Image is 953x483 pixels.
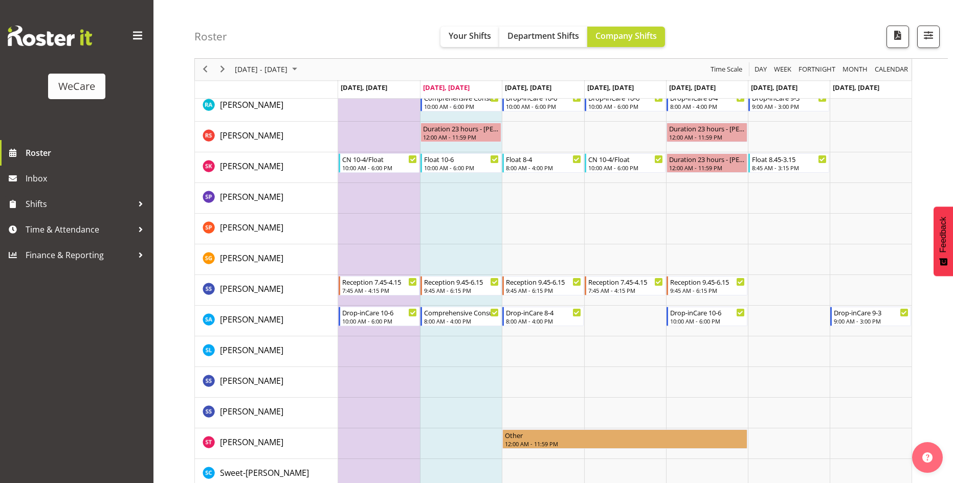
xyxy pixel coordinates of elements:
[585,153,666,173] div: Saahit Kour"s event - CN 10-4/Float Begin From Thursday, September 25, 2025 at 10:00:00 AM GMT+12...
[585,92,666,111] div: Rachna Anderson"s event - Drop-inCare 10-6 Begin From Thursday, September 25, 2025 at 10:00:00 AM...
[233,63,302,76] button: September 2025
[588,154,663,164] div: CN 10-4/Float
[585,276,666,295] div: Sara Sherwin"s event - Reception 7.45-4.15 Begin From Thursday, September 25, 2025 at 7:45:00 AM ...
[841,63,869,76] span: Month
[220,252,283,264] a: [PERSON_NAME]
[234,63,289,76] span: [DATE] - [DATE]
[506,286,581,294] div: 9:45 AM - 6:15 PM
[502,276,583,295] div: Sara Sherwin"s event - Reception 9.45-6.15 Begin From Wednesday, September 24, 2025 at 9:45:00 AM...
[710,63,743,76] span: Time Scale
[588,277,663,287] div: Reception 7.45-4.15
[342,164,417,172] div: 10:00 AM - 6:00 PM
[667,153,747,173] div: Saahit Kour"s event - Duration 23 hours - Saahit Kour Begin From Friday, September 26, 2025 at 12...
[773,63,792,76] span: Week
[195,275,338,306] td: Sara Sherwin resource
[342,277,417,287] div: Reception 7.45-4.15
[198,63,212,76] button: Previous
[231,59,303,80] div: September 22 - 28, 2025
[420,123,501,142] div: Rhianne Sharples"s event - Duration 23 hours - Rhianne Sharples Begin From Tuesday, September 23,...
[342,317,417,325] div: 10:00 AM - 6:00 PM
[502,429,747,449] div: Simone Turner"s event - Other Begin From Wednesday, September 24, 2025 at 12:00:00 AM GMT+12:00 E...
[220,222,283,233] span: [PERSON_NAME]
[424,317,499,325] div: 8:00 AM - 4:00 PM
[669,133,745,141] div: 12:00 AM - 11:59 PM
[214,59,231,80] div: next period
[588,164,663,172] div: 10:00 AM - 6:00 PM
[505,440,744,448] div: 12:00 AM - 11:59 PM
[220,436,283,448] a: [PERSON_NAME]
[797,63,836,76] span: Fortnight
[339,153,419,173] div: Saahit Kour"s event - CN 10-4/Float Begin From Monday, September 22, 2025 at 10:00:00 AM GMT+12:0...
[772,63,793,76] button: Timeline Week
[220,221,283,234] a: [PERSON_NAME]
[886,26,909,48] button: Download a PDF of the roster according to the set date range.
[341,83,387,92] span: [DATE], [DATE]
[342,307,417,317] div: Drop-inCare 10-6
[667,92,747,111] div: Rachna Anderson"s event - Drop-inCare 8-4 Begin From Friday, September 26, 2025 at 8:00:00 AM GMT...
[420,307,501,326] div: Sarah Abbott"s event - Comprehensive Consult 8-4 Begin From Tuesday, September 23, 2025 at 8:00:0...
[195,91,338,122] td: Rachna Anderson resource
[669,154,745,164] div: Duration 23 hours - [PERSON_NAME]
[216,63,230,76] button: Next
[834,307,908,317] div: Drop-inCare 9-3
[339,276,419,295] div: Sara Sherwin"s event - Reception 7.45-4.15 Begin From Monday, September 22, 2025 at 7:45:00 AM GM...
[8,26,92,46] img: Rosterit website logo
[195,214,338,244] td: Samantha Poultney resource
[26,145,148,160] span: Roster
[220,130,283,141] span: [PERSON_NAME]
[26,196,133,212] span: Shifts
[220,344,283,356] span: [PERSON_NAME]
[587,27,665,47] button: Company Shifts
[506,164,581,172] div: 8:00 AM - 4:00 PM
[502,307,583,326] div: Sarah Abbott"s event - Drop-inCare 8-4 Begin From Wednesday, September 24, 2025 at 8:00:00 AM GMT...
[670,286,745,294] div: 9:45 AM - 6:15 PM
[709,63,744,76] button: Time Scale
[506,102,581,110] div: 10:00 AM - 6:00 PM
[797,63,837,76] button: Fortnight
[342,286,417,294] div: 7:45 AM - 4:15 PM
[499,27,587,47] button: Department Shifts
[424,286,499,294] div: 9:45 AM - 6:15 PM
[505,430,744,440] div: Other
[667,123,747,142] div: Rhianne Sharples"s event - Duration 23 hours - Rhianne Sharples Begin From Friday, September 26, ...
[834,317,908,325] div: 9:00 AM - 3:00 PM
[669,164,745,172] div: 12:00 AM - 11:59 PM
[753,63,768,76] span: Day
[752,102,827,110] div: 9:00 AM - 3:00 PM
[670,317,745,325] div: 10:00 AM - 6:00 PM
[874,63,909,76] span: calendar
[220,191,283,202] span: [PERSON_NAME]
[833,83,879,92] span: [DATE], [DATE]
[195,152,338,183] td: Saahit Kour resource
[752,154,827,164] div: Float 8.45-3.15
[506,277,581,287] div: Reception 9.45-6.15
[934,206,953,276] button: Feedback - Show survey
[26,247,133,263] span: Finance & Reporting
[748,92,829,111] div: Rachna Anderson"s event - Drop-inCare 9-3 Begin From Saturday, September 27, 2025 at 9:00:00 AM G...
[752,164,827,172] div: 8:45 AM - 3:15 PM
[220,375,283,387] a: [PERSON_NAME]
[220,406,283,417] span: [PERSON_NAME]
[220,467,309,478] span: Sweet-[PERSON_NAME]
[873,63,910,76] button: Month
[424,307,499,317] div: Comprehensive Consult 8-4
[220,436,283,448] span: [PERSON_NAME]
[424,277,499,287] div: Reception 9.45-6.15
[424,154,499,164] div: Float 10-6
[748,153,829,173] div: Saahit Kour"s event - Float 8.45-3.15 Begin From Saturday, September 27, 2025 at 8:45:00 AM GMT+1...
[195,336,338,367] td: Sarah Lamont resource
[195,367,338,398] td: Savanna Samson resource
[423,133,499,141] div: 12:00 AM - 11:59 PM
[424,164,499,172] div: 10:00 AM - 6:00 PM
[670,307,745,317] div: Drop-inCare 10-6
[195,428,338,459] td: Simone Turner resource
[670,277,745,287] div: Reception 9.45-6.15
[506,307,581,317] div: Drop-inCare 8-4
[502,153,583,173] div: Saahit Kour"s event - Float 8-4 Begin From Wednesday, September 24, 2025 at 8:00:00 AM GMT+12:00 ...
[220,160,283,172] a: [PERSON_NAME]
[220,344,283,356] a: [PERSON_NAME]
[670,102,745,110] div: 8:00 AM - 4:00 PM
[506,154,581,164] div: Float 8-4
[26,222,133,237] span: Time & Attendance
